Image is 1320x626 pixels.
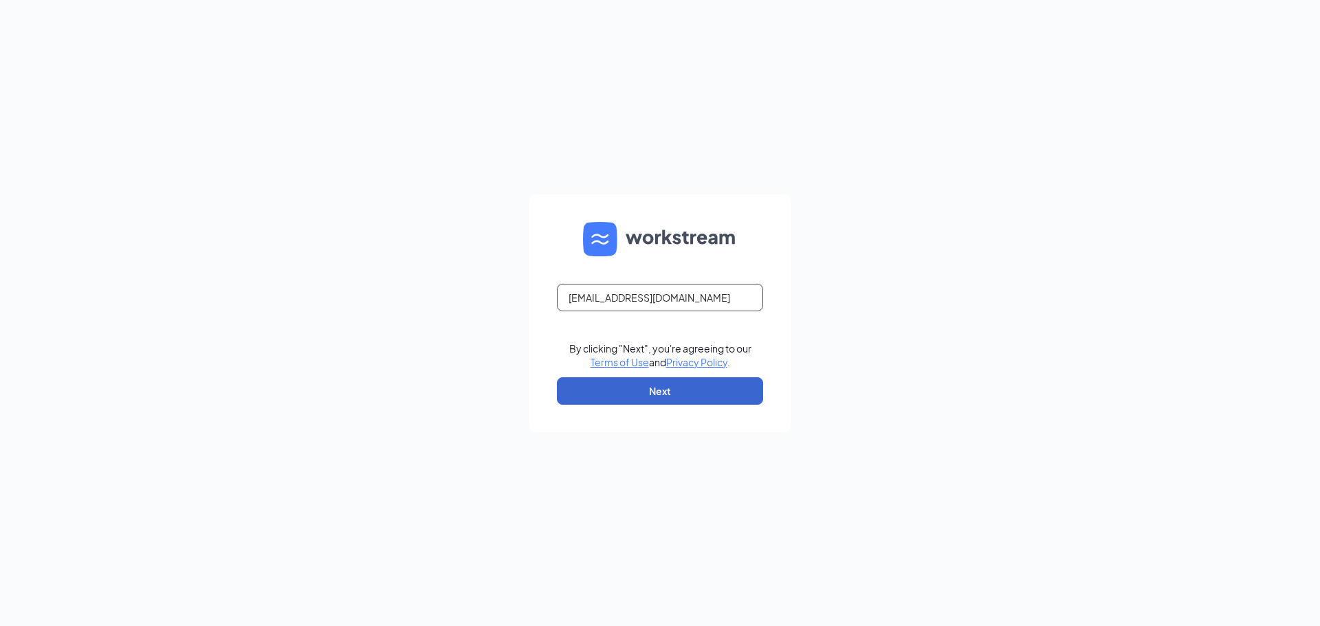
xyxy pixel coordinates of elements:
div: By clicking "Next", you're agreeing to our and . [569,342,751,369]
a: Privacy Policy [666,356,727,368]
input: Email [557,284,763,311]
a: Terms of Use [591,356,649,368]
button: Next [557,377,763,405]
img: WS logo and Workstream text [583,222,737,256]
